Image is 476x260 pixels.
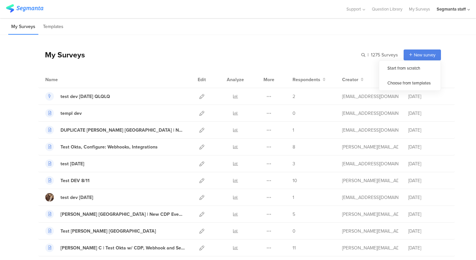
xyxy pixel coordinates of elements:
div: eliran@segmanta.com [342,110,398,117]
div: My Surveys [38,49,85,60]
div: raymund@segmanta.com [342,177,398,184]
li: My Surveys [8,19,38,35]
button: Creator [342,76,364,83]
span: Creator [342,76,358,83]
div: raymund@segmanta.com [342,211,398,218]
div: [DATE] [408,160,448,167]
div: test dev mon 11 aug [60,194,93,201]
a: test dev [DATE] [45,193,93,202]
span: 0 [293,110,296,117]
div: Edit [195,71,209,88]
div: [DATE] [408,194,448,201]
a: Test Okta, Configure: Webhooks, Integrations [45,143,158,151]
span: 11 [293,244,296,251]
div: [DATE] [408,211,448,218]
span: Respondents [293,76,320,83]
div: Choose from templates [379,76,441,90]
div: raymund@segmanta.com [342,244,398,251]
div: eliran@segmanta.com [342,93,398,100]
span: Support [346,6,361,12]
a: Test [PERSON_NAME] [GEOGRAPHIC_DATA] [45,227,156,235]
span: 1275 Surveys [371,51,398,58]
a: test dev [DATE] QLQLQ [45,92,110,101]
div: More [262,71,276,88]
div: channelle@segmanta.com [342,160,398,167]
span: 1 [293,194,294,201]
div: [DATE] [408,144,448,150]
a: test [DATE] [45,159,84,168]
span: 2 [293,93,295,100]
img: segmanta logo [6,4,43,13]
div: test dev aug 11 QLQLQ [60,93,110,100]
div: raymund@segmanta.com [342,144,398,150]
div: templ dev [60,110,82,117]
span: | [367,51,370,58]
div: [DATE] [408,110,448,117]
div: Start from scratch [379,61,441,76]
div: Analyze [225,71,245,88]
a: [PERSON_NAME] [GEOGRAPHIC_DATA] | New CDP Events, sgrd [45,210,185,218]
div: DUPLICATE Nevin NC | New CDP Events [60,127,185,134]
div: eliran@segmanta.com [342,194,398,201]
div: Test Okta, Configure: Webhooks, Integrations [60,144,158,150]
a: templ dev [45,109,82,117]
div: Test DEV 8/11 [60,177,90,184]
button: Respondents [293,76,326,83]
span: 8 [293,144,295,150]
a: DUPLICATE [PERSON_NAME] [GEOGRAPHIC_DATA] | New CDP Events [45,126,185,134]
a: [PERSON_NAME] C | Test Okta w/ CDP, Webhook and Segment [45,244,185,252]
div: [DATE] [408,244,448,251]
div: Nevin NC | New CDP Events, sgrd [60,211,185,218]
div: raymund@segmanta.com [342,228,398,235]
span: 3 [293,160,295,167]
span: 5 [293,211,295,218]
span: 1 [293,127,294,134]
span: 0 [293,228,296,235]
a: Test DEV 8/11 [45,176,90,185]
div: [DATE] [408,93,448,100]
div: [DATE] [408,127,448,134]
div: svyatoslav@segmanta.com [342,127,398,134]
div: Segmanta staff [437,6,466,12]
li: Templates [40,19,66,35]
div: test 8.11.25 [60,160,84,167]
div: [DATE] [408,228,448,235]
div: [DATE] [408,177,448,184]
div: Nevin C | Test Okta w/ CDP, Webhook and Segment [60,244,185,251]
span: 10 [293,177,297,184]
div: Test Nevin NC [60,228,156,235]
span: New survey [414,52,435,58]
div: Name [45,76,85,83]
